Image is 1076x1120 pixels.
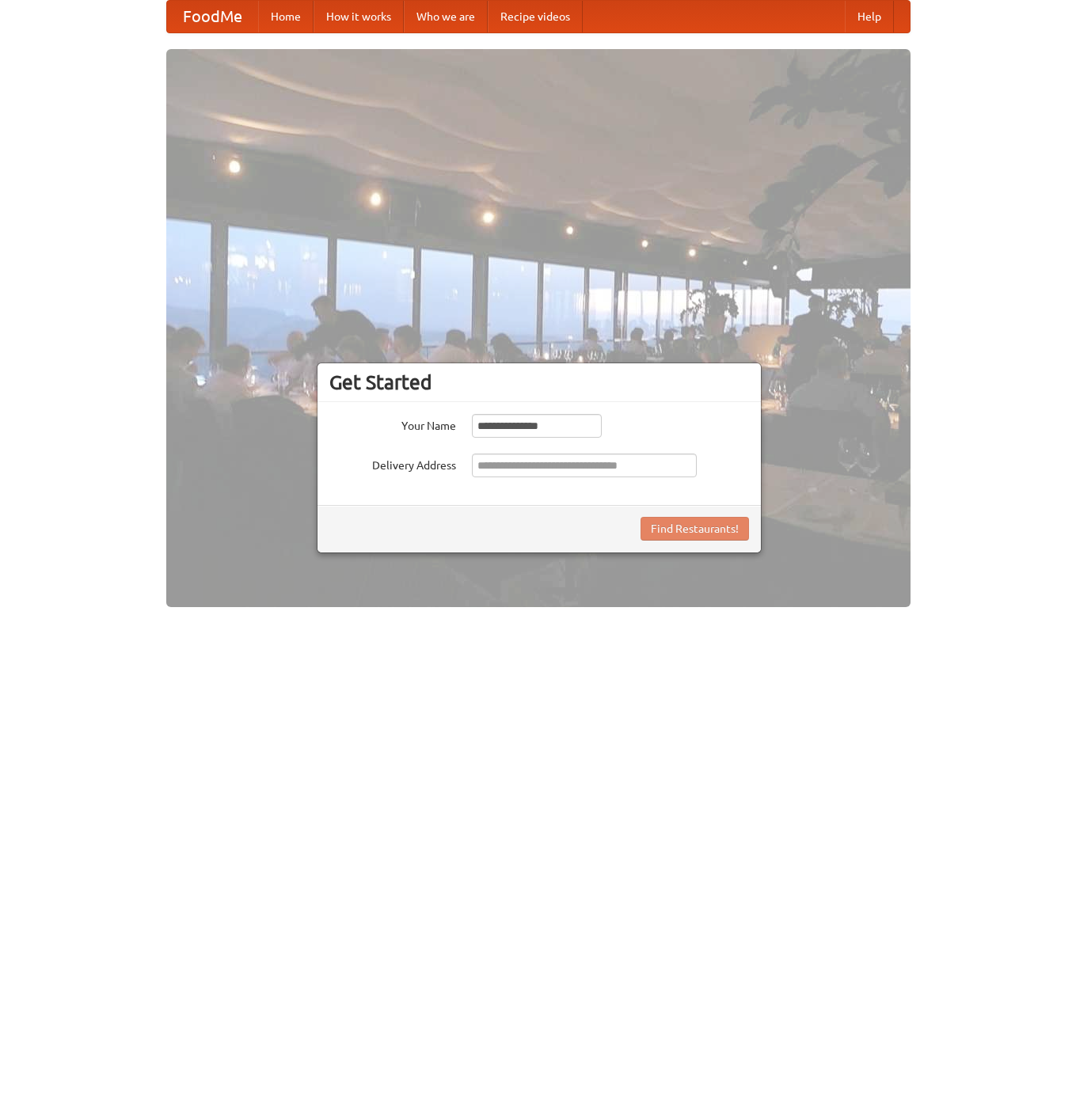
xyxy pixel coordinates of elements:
[258,1,314,32] a: Home
[329,454,456,473] label: Delivery Address
[488,1,583,32] a: Recipe videos
[329,370,749,394] h3: Get Started
[641,517,749,541] button: Find Restaurants!
[329,414,456,434] label: Your Name
[404,1,488,32] a: Who we are
[314,1,404,32] a: How it works
[167,1,258,32] a: FoodMe
[845,1,894,32] a: Help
